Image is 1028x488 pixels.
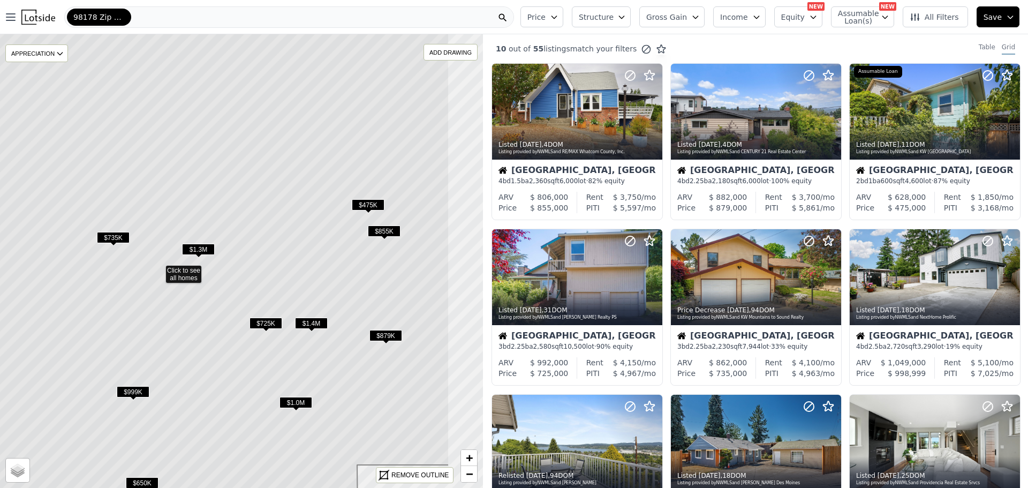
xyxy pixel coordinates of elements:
[529,177,547,185] span: 2,360
[677,342,835,351] div: 3 bd 2.25 ba sqft lot · 33% equity
[603,192,656,202] div: /mo
[856,332,865,340] img: House
[670,229,841,386] a: Price Decrease [DATE],94DOMListing provided byNWMLSand KW Mountains to Sound RealtyHouse[GEOGRAPH...
[878,141,899,148] time: 2025-07-31 16:58
[279,397,312,412] div: $1.0M
[961,357,1014,368] div: /mo
[530,369,568,378] span: $ 725,000
[677,192,692,202] div: ARV
[492,229,662,386] a: Listed [DATE],31DOMListing provided byNWMLSand [PERSON_NAME] Realty PSHouse[GEOGRAPHIC_DATA], [GE...
[774,6,822,27] button: Equity
[944,202,957,213] div: PITI
[677,177,835,185] div: 4 bd 2.25 ba sqft lot · 100% equity
[6,459,29,482] a: Layers
[792,193,820,201] span: $ 3,700
[699,141,721,148] time: 2025-08-07 18:00
[765,192,782,202] div: Rent
[613,193,641,201] span: $ 3,750
[530,204,568,212] span: $ 855,000
[838,10,872,25] span: Assumable Loan(s)
[677,357,692,368] div: ARV
[878,306,899,314] time: 2025-07-25 00:00
[944,357,961,368] div: Rent
[295,318,328,333] div: $1.4M
[424,44,477,60] div: ADD DRAWING
[856,368,874,379] div: Price
[944,192,961,202] div: Rent
[1002,43,1015,55] div: Grid
[498,471,657,480] div: Relisted , 94 DOM
[677,332,835,342] div: [GEOGRAPHIC_DATA], [GEOGRAPHIC_DATA]
[849,229,1019,386] a: Listed [DATE],18DOMListing provided byNWMLSand NextHome ProlificHouse[GEOGRAPHIC_DATA], [GEOGRAPH...
[498,332,656,342] div: [GEOGRAPHIC_DATA], [GEOGRAPHIC_DATA]
[856,140,1015,149] div: Listed , 11 DOM
[879,2,896,11] div: NEW
[677,140,836,149] div: Listed , 4 DOM
[807,2,825,11] div: NEW
[461,450,477,466] a: Zoom in
[709,358,747,367] span: $ 862,000
[856,192,871,202] div: ARV
[466,451,473,464] span: +
[496,44,506,53] span: 10
[778,202,835,213] div: /mo
[856,177,1014,185] div: 2 bd 1 ba sqft lot · 87% equity
[782,357,835,368] div: /mo
[712,343,730,350] span: 2,230
[498,357,513,368] div: ARV
[369,330,402,346] div: $879K
[570,43,637,54] span: match your filters
[368,226,400,241] div: $855K
[279,397,312,408] span: $1.0M
[572,6,631,27] button: Structure
[778,368,835,379] div: /mo
[600,202,656,213] div: /mo
[352,199,384,215] div: $475K
[709,369,747,378] span: $ 735,000
[888,369,926,378] span: $ 998,999
[971,358,999,367] span: $ 5,100
[765,357,782,368] div: Rent
[881,177,893,185] span: 600
[782,192,835,202] div: /mo
[613,369,641,378] span: $ 4,967
[498,306,657,314] div: Listed , 31 DOM
[713,6,766,27] button: Income
[831,6,894,27] button: Assumable Loan(s)
[856,202,874,213] div: Price
[743,177,761,185] span: 6,000
[765,202,778,213] div: PITI
[792,204,820,212] span: $ 5,861
[520,306,542,314] time: 2025-07-31 02:53
[720,12,748,22] span: Income
[765,368,778,379] div: PITI
[677,166,686,175] img: House
[603,357,656,368] div: /mo
[709,204,747,212] span: $ 879,000
[564,343,586,350] span: 10,500
[856,342,1014,351] div: 4 bd 2.5 ba sqft lot · 19% equity
[498,480,657,486] div: Listing provided by NWMLS and [PERSON_NAME]
[856,166,1014,177] div: [GEOGRAPHIC_DATA], [GEOGRAPHIC_DATA]
[984,12,1002,22] span: Save
[250,318,282,329] span: $725K
[677,202,696,213] div: Price
[677,368,696,379] div: Price
[856,357,871,368] div: ARV
[709,193,747,201] span: $ 882,000
[369,330,402,341] span: $879K
[498,192,513,202] div: ARV
[888,193,926,201] span: $ 628,000
[910,12,959,22] span: All Filters
[856,166,865,175] img: House
[498,332,507,340] img: House
[888,204,926,212] span: $ 475,000
[520,6,563,27] button: Price
[677,471,836,480] div: Listed , 18 DOM
[971,369,999,378] span: $ 7,025
[727,306,749,314] time: 2025-07-29 15:29
[792,358,820,367] span: $ 4,100
[881,358,926,367] span: $ 1,049,000
[498,202,517,213] div: Price
[21,10,55,25] img: Lotside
